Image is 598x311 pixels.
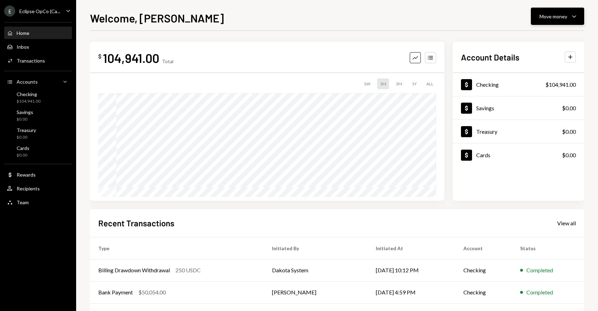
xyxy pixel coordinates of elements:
[17,91,40,97] div: Checking
[540,13,567,20] div: Move money
[90,11,224,25] h1: Welcome, [PERSON_NAME]
[19,8,60,14] div: Eclipse OpCo (Ca...
[98,266,170,274] div: Billing Drawdown Withdrawal
[455,281,512,303] td: Checking
[453,120,584,143] a: Treasury$0.00
[4,27,72,39] a: Home
[4,143,72,160] a: Cards$0.00
[17,109,33,115] div: Savings
[476,128,497,135] div: Treasury
[264,259,368,281] td: Dakota System
[557,219,576,227] a: View all
[361,78,373,89] div: 1W
[4,196,72,208] a: Team
[98,288,133,296] div: Bank Payment
[17,127,36,133] div: Treasury
[562,104,576,112] div: $0.00
[103,50,159,66] div: 104,941.00
[461,51,519,63] h2: Account Details
[264,281,368,303] td: [PERSON_NAME]
[531,8,584,25] button: Move money
[17,186,40,191] div: Recipients
[138,288,166,296] div: $50,054.00
[90,237,264,259] th: Type
[4,54,72,67] a: Transactions
[17,145,29,151] div: Cards
[377,78,389,89] div: 1M
[98,53,101,60] div: $
[4,168,72,181] a: Rewards
[4,40,72,53] a: Inbox
[17,152,29,158] div: $0.00
[368,281,455,303] td: [DATE] 4:59 PM
[455,237,512,259] th: Account
[17,116,33,122] div: $0.00
[4,89,72,106] a: Checking$104,941.00
[557,220,576,227] div: View all
[17,134,36,140] div: $0.00
[17,172,36,178] div: Rewards
[512,237,584,259] th: Status
[476,152,490,158] div: Cards
[175,266,201,274] div: 250 USDC
[562,151,576,159] div: $0.00
[264,237,368,259] th: Initiated By
[162,58,173,64] div: Total
[4,6,15,17] div: E
[526,266,553,274] div: Completed
[453,143,584,167] a: Cards$0.00
[476,105,494,111] div: Savings
[455,259,512,281] td: Checking
[453,73,584,96] a: Checking$104,941.00
[424,78,436,89] div: ALL
[4,107,72,124] a: Savings$0.00
[4,182,72,195] a: Recipients
[17,30,29,36] div: Home
[98,217,174,229] h2: Recent Transactions
[17,98,40,104] div: $104,941.00
[526,288,553,296] div: Completed
[4,125,72,142] a: Treasury$0.00
[453,96,584,120] a: Savings$0.00
[17,58,45,64] div: Transactions
[4,75,72,88] a: Accounts
[409,78,419,89] div: 1Y
[393,78,405,89] div: 3M
[545,81,576,89] div: $104,941.00
[17,44,29,50] div: Inbox
[476,81,499,88] div: Checking
[368,259,455,281] td: [DATE] 10:12 PM
[368,237,455,259] th: Initiated At
[562,128,576,136] div: $0.00
[17,199,29,205] div: Team
[17,79,38,85] div: Accounts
